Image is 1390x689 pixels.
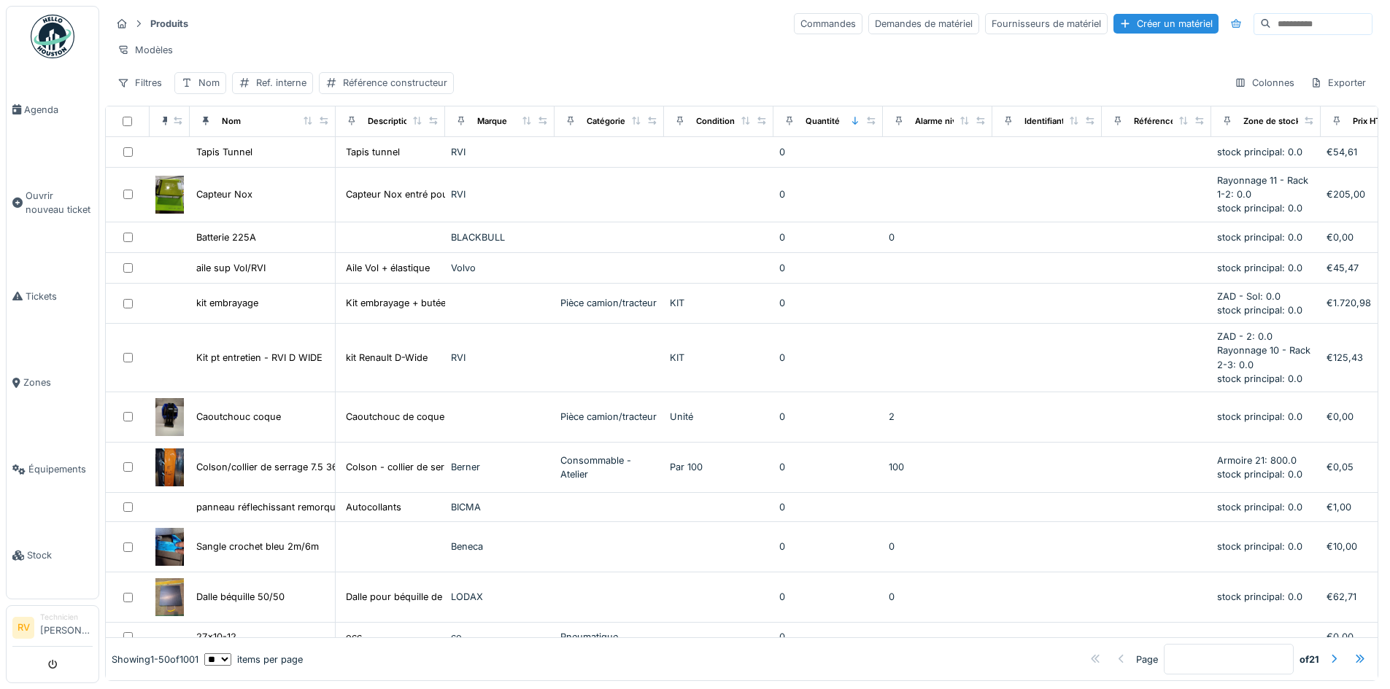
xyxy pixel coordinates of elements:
[779,460,877,474] div: 0
[889,410,986,424] div: 2
[1113,14,1219,34] div: Créer un matériel
[196,230,256,244] div: Batterie 225A
[868,13,979,34] div: Demandes de matériel
[451,590,549,604] div: LODAX
[155,398,184,436] img: Caoutchouc coque
[196,630,236,644] div: 27x10-12
[155,578,184,616] img: Dalle béquille 50/50
[7,340,99,427] a: Zones
[346,145,400,159] div: Tapis tunnel
[7,253,99,340] a: Tickets
[111,39,179,61] div: Modèles
[451,351,549,365] div: RVI
[343,76,447,90] div: Référence constructeur
[451,187,549,201] div: RVI
[1217,232,1302,243] span: stock principal: 0.0
[1217,203,1302,214] span: stock principal: 0.0
[1134,115,1229,128] div: Référence constructeur
[346,351,428,365] div: kit Renault D-Wide
[451,500,549,514] div: BICMA
[794,13,862,34] div: Commandes
[40,612,93,623] div: Technicien
[477,115,507,128] div: Marque
[1217,411,1302,422] span: stock principal: 0.0
[1217,147,1302,157] span: stock principal: 0.0
[196,410,281,424] div: Caoutchouc coque
[779,630,877,644] div: 0
[196,460,360,474] div: Colson/collier de serrage 7.5 360mm
[12,612,93,647] a: RV Technicien[PERSON_NAME]
[155,528,184,566] img: Sangle crochet bleu 2m/6m
[985,13,1108,34] div: Fournisseurs de matériel
[346,410,574,424] div: Caoutchouc de coque (compatibilité marque à dé...
[155,448,184,486] img: Colson/collier de serrage 7.5 360mm
[889,540,986,553] div: 0
[346,261,430,275] div: Aile Vol + élastique
[112,653,198,666] div: Showing 1 - 50 of 1001
[889,590,986,604] div: 0
[196,540,319,553] div: Sangle crochet bleu 2m/6m
[1243,115,1315,128] div: Zone de stockage
[12,617,34,639] li: RV
[670,296,768,310] div: KIT
[451,460,549,474] div: Berner
[1024,115,1095,128] div: Identifiant interne
[1217,262,1302,273] span: stock principal: 0.0
[1304,72,1372,93] div: Exporter
[196,145,252,159] div: Tapis Tunnel
[915,115,988,128] div: Alarme niveau bas
[696,115,765,128] div: Conditionnement
[23,375,93,389] span: Zones
[28,462,93,476] span: Équipements
[560,630,658,644] div: Pneumatique
[451,540,549,553] div: Beneca
[144,17,194,31] strong: Produits
[451,230,549,244] div: BLACKBULL
[779,145,877,159] div: 0
[26,289,93,303] span: Tickets
[1217,591,1302,602] span: stock principal: 0.0
[1217,455,1297,466] span: Armoire 21: 800.0
[1217,541,1302,552] span: stock principal: 0.0
[346,500,401,514] div: Autocollants
[779,540,877,553] div: 0
[889,230,986,244] div: 0
[670,460,768,474] div: Par 100
[587,115,625,128] div: Catégorie
[346,630,362,644] div: occ
[155,176,184,214] img: Capteur Nox
[1217,291,1281,302] span: ZAD - Sol: 0.0
[779,187,877,201] div: 0
[560,296,658,310] div: Pièce camion/tracteur
[31,15,74,58] img: Badge_color-CXgf-gQk.svg
[779,296,877,310] div: 0
[256,76,306,90] div: Ref. interne
[346,590,522,604] div: Dalle pour béquille de grue 50cm/50cm
[368,115,414,128] div: Description
[7,66,99,153] a: Agenda
[670,410,768,424] div: Unité
[346,460,464,474] div: Colson - collier de serrage
[346,187,484,201] div: Capteur Nox entré pour Rvi/vol
[779,410,877,424] div: 0
[196,296,258,310] div: kit embrayage
[779,230,877,244] div: 0
[196,261,266,275] div: aile sup Vol/RVI
[451,261,549,275] div: Volvo
[779,500,877,514] div: 0
[7,513,99,599] a: Stock
[7,153,99,254] a: Ouvrir nouveau ticket
[7,426,99,513] a: Équipements
[1217,331,1273,342] span: ZAD - 2: 0.0
[1217,345,1310,370] span: Rayonnage 10 - Rack 2-3: 0.0
[1217,305,1302,316] span: stock principal: 0.0
[1217,502,1302,513] span: stock principal: 0.0
[24,103,93,117] span: Agenda
[806,115,840,128] div: Quantité
[889,460,986,474] div: 100
[196,500,341,514] div: panneau réflechissant remorque
[1217,175,1308,200] span: Rayonnage 11 - Rack 1-2: 0.0
[560,410,658,424] div: Pièce camion/tracteur
[222,115,241,128] div: Nom
[1300,653,1319,666] strong: of 21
